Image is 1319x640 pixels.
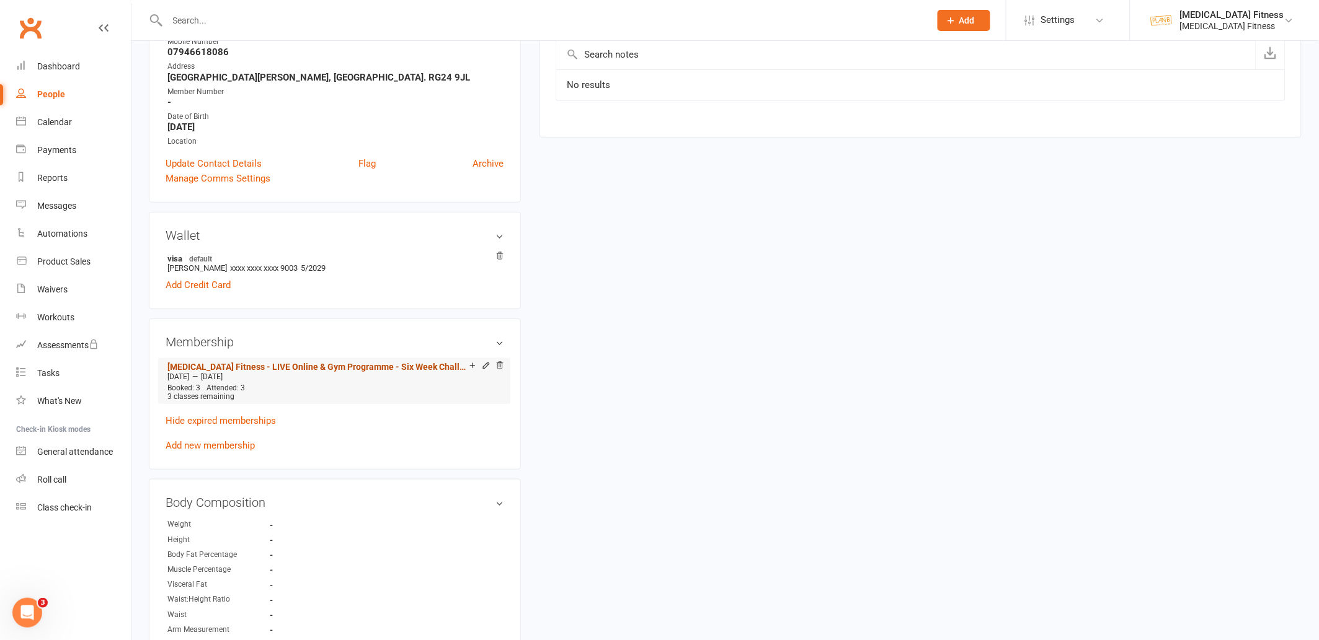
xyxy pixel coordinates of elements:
[301,263,326,273] span: 5/2029
[556,40,1256,69] input: Search notes
[270,550,341,559] strong: -
[167,384,200,392] span: Booked: 3
[37,284,68,294] div: Waivers
[270,610,341,620] strong: -
[167,136,504,147] div: Location
[164,12,922,29] input: Search...
[37,145,76,155] div: Payments
[556,69,1285,100] td: No results
[16,164,131,192] a: Reports
[167,624,270,636] div: Arm Measurement
[270,595,341,605] strong: -
[166,415,276,426] a: Hide expired memberships
[270,625,341,634] strong: -
[167,86,504,98] div: Member Number
[166,229,504,242] h3: Wallet
[37,502,92,512] div: Class check-in
[167,392,234,401] span: 3 classes remaining
[167,519,270,530] div: Weight
[38,598,48,608] span: 3
[16,53,131,81] a: Dashboard
[166,335,504,349] h3: Membership
[37,340,99,350] div: Assessments
[16,359,131,387] a: Tasks
[16,387,131,415] a: What's New
[167,534,270,546] div: Height
[166,496,504,509] h3: Body Composition
[16,438,131,466] a: General attendance kiosk mode
[270,581,341,590] strong: -
[167,97,504,108] strong: -
[16,331,131,359] a: Assessments
[201,372,223,381] span: [DATE]
[37,312,74,322] div: Workouts
[270,535,341,545] strong: -
[167,121,504,133] strong: [DATE]
[166,171,270,186] a: Manage Comms Settings
[167,46,504,58] strong: 07946618086
[167,362,469,372] a: [MEDICAL_DATA] Fitness - LIVE Online & Gym Programme - Six Week Challenge
[167,564,270,576] div: Muscle Percentage
[37,89,65,99] div: People
[167,36,504,48] div: Mobile Number
[37,368,60,378] div: Tasks
[270,520,341,530] strong: -
[37,117,72,127] div: Calendar
[16,466,131,494] a: Roll call
[37,396,82,406] div: What's New
[37,61,80,71] div: Dashboard
[37,201,76,211] div: Messages
[37,475,66,484] div: Roll call
[167,253,498,263] strong: visa
[938,10,990,31] button: Add
[167,72,504,83] strong: [GEOGRAPHIC_DATA][PERSON_NAME], [GEOGRAPHIC_DATA]. RG24 9JL
[167,111,504,123] div: Date of Birth
[164,372,504,382] div: —
[16,81,131,108] a: People
[167,609,270,621] div: Waist
[16,192,131,220] a: Messages
[12,598,42,628] iframe: Intercom live chat
[230,263,298,273] span: xxxx xxxx xxxx 9003
[167,61,504,72] div: Address
[167,579,270,590] div: Visceral Fat
[16,136,131,164] a: Payments
[16,276,131,304] a: Waivers
[1149,8,1174,33] img: thumb_image1569280052.png
[166,440,255,451] a: Add new membership
[1180,9,1284,20] div: [MEDICAL_DATA] Fitness
[166,156,262,171] a: Update Contact Details
[16,494,131,522] a: Class kiosk mode
[16,304,131,331] a: Workouts
[1041,6,1075,34] span: Settings
[358,156,376,171] a: Flag
[37,229,87,239] div: Automations
[15,12,46,43] a: Clubworx
[37,256,91,266] div: Product Sales
[37,173,68,183] div: Reports
[1180,20,1284,32] div: [MEDICAL_DATA] Fitness
[37,447,113,457] div: General attendance
[166,252,504,274] li: [PERSON_NAME]
[167,372,189,381] span: [DATE]
[16,248,131,276] a: Product Sales
[473,156,504,171] a: Archive
[167,549,270,561] div: Body Fat Percentage
[185,253,216,263] span: default
[959,15,975,25] span: Add
[207,384,245,392] span: Attended: 3
[16,220,131,248] a: Automations
[16,108,131,136] a: Calendar
[167,594,270,605] div: Waist:Height Ratio
[270,565,341,574] strong: -
[166,278,231,292] a: Add Credit Card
